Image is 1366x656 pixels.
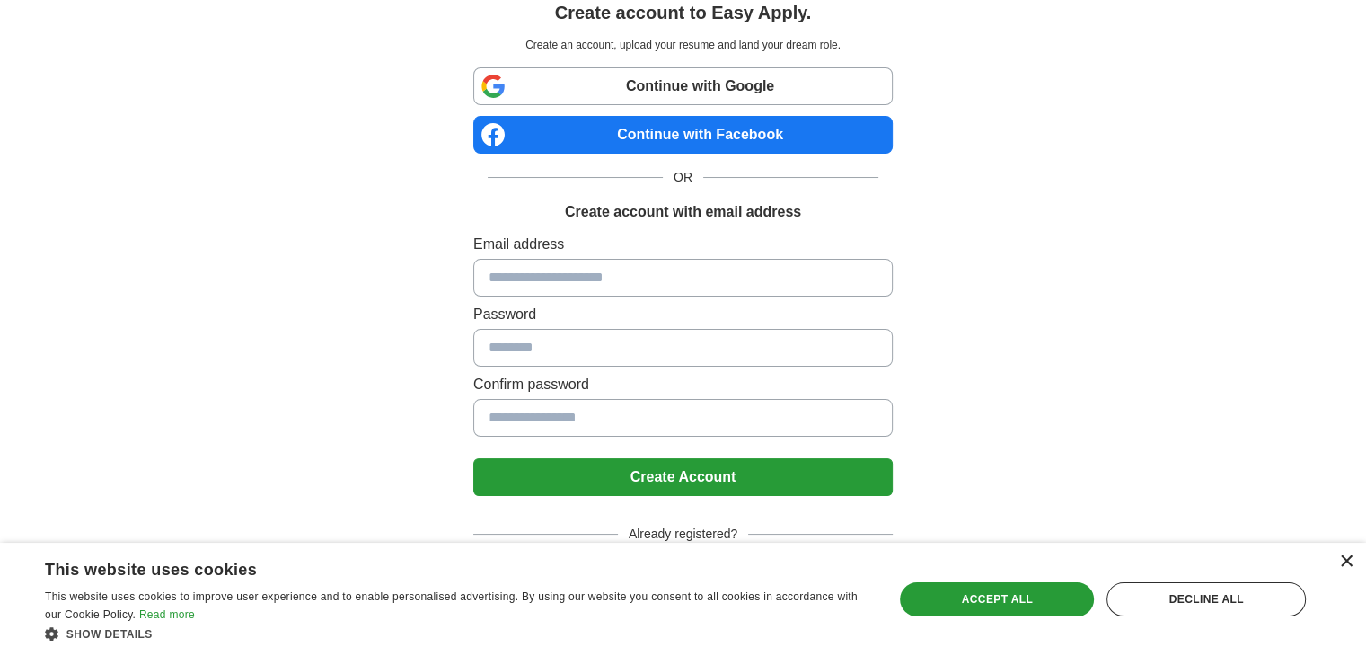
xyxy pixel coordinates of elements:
[473,116,893,154] a: Continue with Facebook
[473,304,893,325] label: Password
[45,590,858,621] span: This website uses cookies to improve user experience and to enable personalised advertising. By u...
[45,554,824,581] div: This website uses cookies
[473,458,893,496] button: Create Account
[139,608,195,621] a: Read more, opens a new window
[66,628,153,641] span: Show details
[618,525,748,544] span: Already registered?
[473,234,893,255] label: Email address
[565,201,801,223] h1: Create account with email address
[473,67,893,105] a: Continue with Google
[1106,582,1306,616] div: Decline all
[663,168,703,187] span: OR
[1339,555,1353,569] div: Close
[477,37,889,53] p: Create an account, upload your resume and land your dream role.
[473,374,893,395] label: Confirm password
[900,582,1094,616] div: Accept all
[45,625,868,643] div: Show details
